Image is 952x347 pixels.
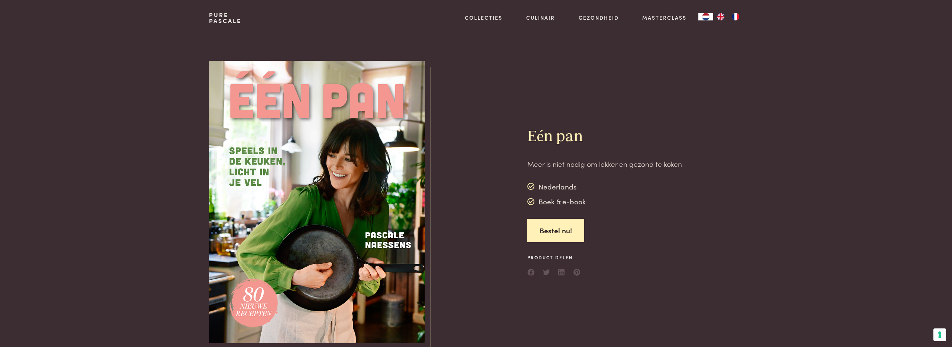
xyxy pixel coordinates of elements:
a: Masterclass [642,14,686,22]
div: Boek & e-book [527,196,586,207]
p: Meer is niet nodig om lekker en gezond te koken [527,159,682,169]
a: Bestel nu! [527,219,584,242]
h2: Eén pan [527,127,682,147]
a: Gezondheid [579,14,619,22]
a: Culinair [526,14,555,22]
div: Language [698,13,713,20]
img: https://admin.purepascale.com/wp-content/uploads/2025/07/een-pan-voorbeeldcover.png [209,61,425,344]
a: PurePascale [209,12,241,24]
a: FR [728,13,743,20]
a: Collecties [465,14,502,22]
a: EN [713,13,728,20]
aside: Language selected: Nederlands [698,13,743,20]
div: Nederlands [527,181,586,192]
ul: Language list [713,13,743,20]
span: Product delen [527,254,581,261]
button: Uw voorkeuren voor toestemming voor trackingtechnologieën [933,328,946,341]
a: NL [698,13,713,20]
